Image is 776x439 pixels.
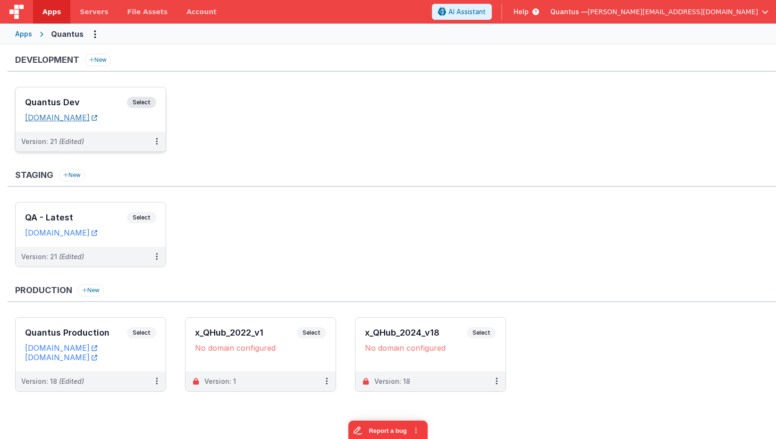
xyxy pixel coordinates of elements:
span: Select [127,97,156,108]
button: AI Assistant [432,4,492,20]
div: Version: 21 [21,252,84,262]
button: New [78,284,104,296]
span: Select [127,212,156,223]
a: [DOMAIN_NAME] [25,113,97,122]
h3: Production [15,286,72,295]
h3: Quantus Production [25,328,127,338]
span: Servers [80,7,108,17]
span: File Assets [127,7,168,17]
a: [DOMAIN_NAME] [25,228,97,237]
h3: QA - Latest [25,213,127,222]
div: Quantus [51,28,84,40]
span: Quantus — [550,7,588,17]
h3: x_QHub_2024_v18 [365,328,467,338]
span: AI Assistant [448,7,486,17]
span: Select [127,327,156,338]
h3: Development [15,55,79,65]
button: Quantus — [PERSON_NAME][EMAIL_ADDRESS][DOMAIN_NAME] [550,7,768,17]
span: Select [467,327,496,338]
h3: x_QHub_2022_v1 [195,328,297,338]
div: No domain configured [365,343,496,353]
h3: Staging [15,170,53,180]
button: New [59,169,85,181]
div: Version: 18 [21,377,84,386]
span: (Edited) [59,137,84,145]
div: Apps [15,29,32,39]
button: Options [87,26,102,42]
div: No domain configured [195,343,326,353]
span: Apps [42,7,61,17]
a: [DOMAIN_NAME] [25,343,97,353]
span: Select [297,327,326,338]
span: [PERSON_NAME][EMAIL_ADDRESS][DOMAIN_NAME] [588,7,758,17]
h3: Quantus Dev [25,98,127,107]
div: Version: 1 [204,377,236,386]
span: (Edited) [59,253,84,261]
span: Help [514,7,529,17]
a: [DOMAIN_NAME] [25,353,97,362]
div: Version: 21 [21,137,84,146]
div: Version: 18 [374,377,410,386]
button: New [85,54,111,66]
span: (Edited) [59,377,84,385]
